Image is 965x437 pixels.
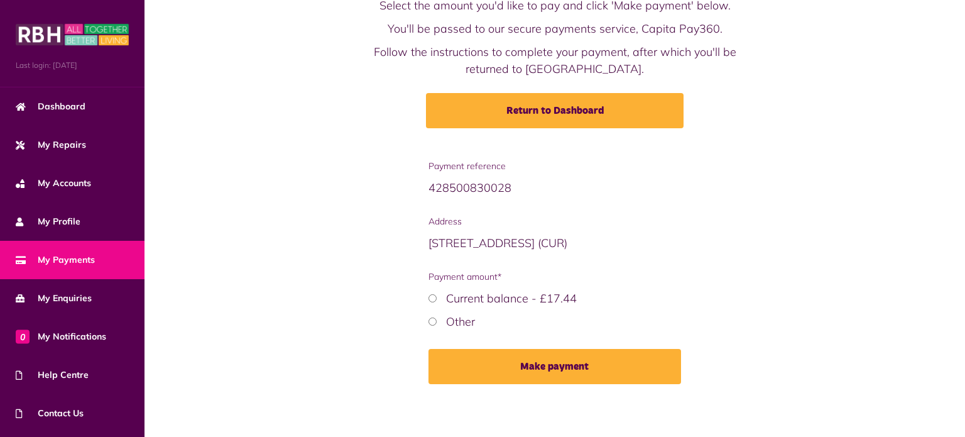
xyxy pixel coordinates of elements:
[428,160,681,173] span: Payment reference
[16,253,95,267] span: My Payments
[16,329,30,343] span: 0
[16,407,84,420] span: Contact Us
[428,236,567,250] span: [STREET_ADDRESS] (CUR)
[363,20,748,37] p: You'll be passed to our secure payments service, Capita Pay360.
[446,291,577,306] label: Current balance - £17.44
[446,314,475,329] label: Other
[363,43,748,77] p: Follow the instructions to complete your payment, after which you'll be returned to [GEOGRAPHIC_D...
[16,22,129,47] img: MyRBH
[16,177,91,190] span: My Accounts
[16,138,86,152] span: My Repairs
[16,292,92,305] span: My Enquiries
[428,270,681,284] span: Payment amount*
[16,368,89,382] span: Help Centre
[426,93,684,128] a: Return to Dashboard
[16,60,129,71] span: Last login: [DATE]
[16,100,85,113] span: Dashboard
[428,349,681,384] button: Make payment
[16,215,80,228] span: My Profile
[16,330,106,343] span: My Notifications
[428,215,681,228] span: Address
[428,180,511,195] span: 428500830028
